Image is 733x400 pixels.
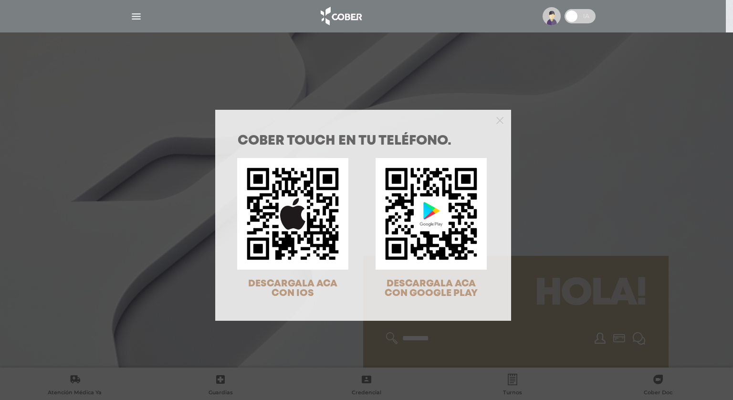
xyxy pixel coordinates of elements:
[376,158,487,269] img: qr-code
[385,279,478,298] span: DESCARGALA ACA CON GOOGLE PLAY
[248,279,337,298] span: DESCARGALA ACA CON IOS
[238,135,489,148] h1: COBER TOUCH en tu teléfono.
[237,158,348,269] img: qr-code
[496,116,503,124] button: Close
